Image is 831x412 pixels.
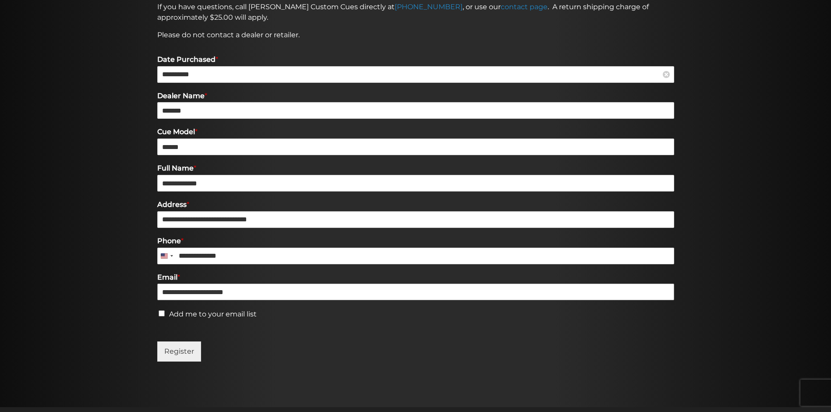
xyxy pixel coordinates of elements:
[169,310,257,318] label: Add me to your email list
[157,30,674,40] p: Please do not contact a dealer or retailer.
[157,164,674,173] label: Full Name
[501,3,548,11] a: contact page
[157,273,674,282] label: Email
[157,341,201,362] button: Register
[157,237,674,246] label: Phone
[157,55,674,64] label: Date Purchased
[157,128,674,137] label: Cue Model
[157,2,674,23] p: If you have questions, call [PERSON_NAME] Custom Cues directly at , or use our . A return shippin...
[157,200,674,210] label: Address
[157,248,176,264] button: Selected country
[157,248,674,264] input: Phone
[157,92,674,101] label: Dealer Name
[663,71,670,78] a: Clear Date
[395,3,463,11] a: [PHONE_NUMBER]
